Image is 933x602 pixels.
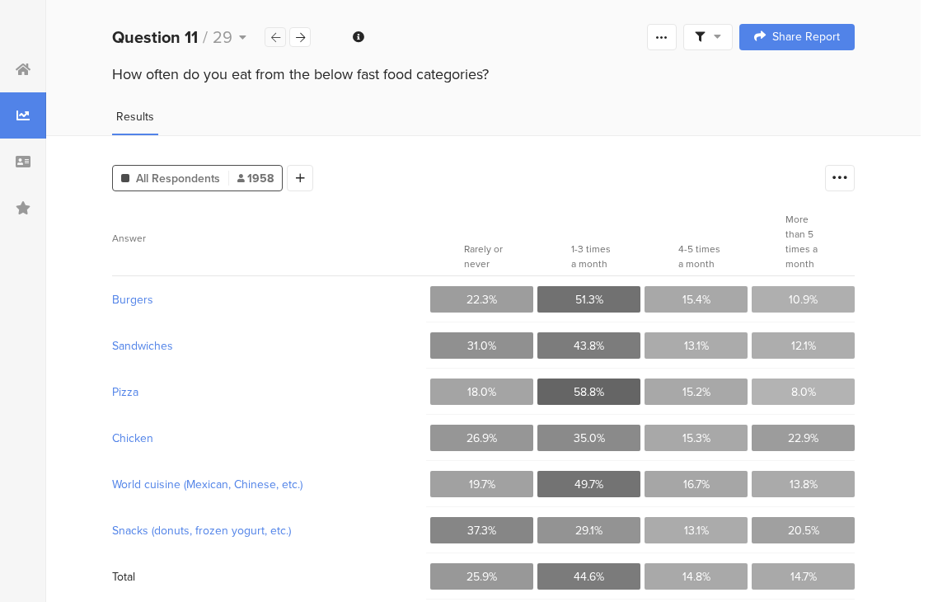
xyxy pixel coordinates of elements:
[464,242,503,271] span: Rarely or never
[203,25,208,49] span: /
[684,337,709,355] span: 13.1%
[574,383,604,401] span: 58.8%
[112,291,424,308] span: Burgers
[112,522,424,539] span: Snacks (donuts, frozen yogurt, etc.)
[788,430,818,447] span: 22.9%
[574,568,604,586] span: 44.6%
[772,31,840,43] span: Share Report
[466,568,497,586] span: 25.9%
[683,476,710,493] span: 16.7%
[237,170,274,187] span: 1958
[575,291,603,308] span: 51.3%
[791,383,816,401] span: 8.0%
[575,522,602,539] span: 29.1%
[682,291,710,308] span: 15.4%
[678,242,720,271] span: 4-5 times a month
[467,337,496,355] span: 31.0%
[112,383,424,401] span: Pizza
[112,568,135,586] div: Total
[682,568,710,586] span: 14.8%
[112,231,146,246] span: Answer
[571,242,611,271] span: 1-3 times a month
[790,568,817,586] span: 14.7%
[116,108,154,125] span: Results
[790,476,818,493] span: 13.8%
[112,63,855,85] div: How often do you eat from the below fast food categories?
[684,522,709,539] span: 13.1%
[467,522,496,539] span: 37.3%
[788,522,819,539] span: 20.5%
[789,291,818,308] span: 10.9%
[682,383,710,401] span: 15.2%
[213,25,232,49] span: 29
[466,291,497,308] span: 22.3%
[574,430,605,447] span: 35.0%
[136,170,220,187] span: All Respondents
[112,430,424,447] span: Chicken
[467,383,496,401] span: 18.0%
[574,337,604,355] span: 43.8%
[112,337,424,355] span: Sandwiches
[112,476,424,493] span: World cuisine (Mexican, Chinese, etc.)
[785,212,818,271] span: More than 5 times a month
[469,476,495,493] span: 19.7%
[574,476,603,493] span: 49.7%
[682,430,710,447] span: 15.3%
[791,337,816,355] span: 12.1%
[466,430,497,447] span: 26.9%
[112,25,198,49] b: Question 11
